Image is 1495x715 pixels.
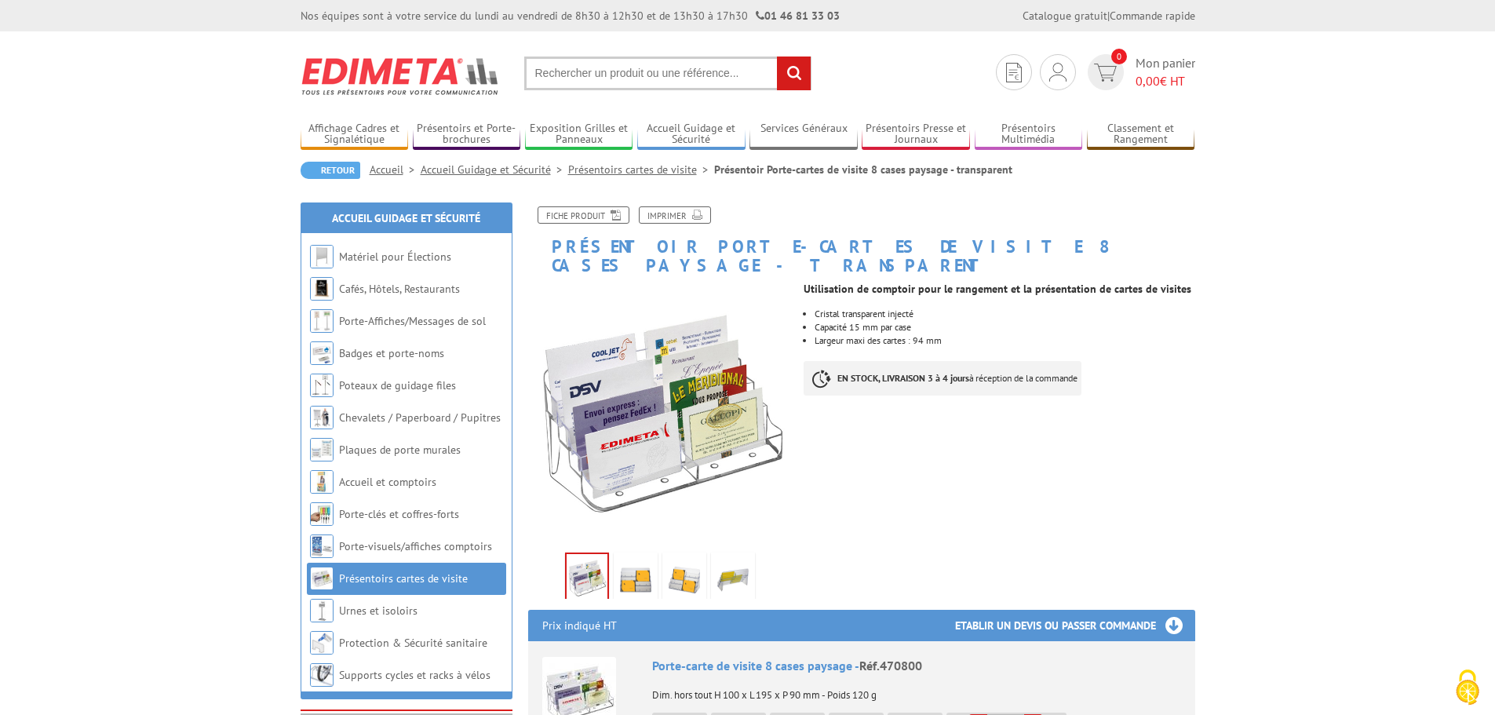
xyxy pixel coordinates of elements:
[1006,63,1022,82] img: devis rapide
[542,610,617,641] p: Prix indiqué HT
[310,309,334,333] img: Porte-Affiches/Messages de sol
[339,250,451,264] a: Matériel pour Élections
[1049,63,1067,82] img: devis rapide
[1111,49,1127,64] span: 0
[310,245,334,268] img: Matériel pour Élections
[524,57,811,90] input: Rechercher un produit ou une référence...
[301,8,840,24] div: Nos équipes sont à votre service du lundi au vendredi de 8h30 à 12h30 et de 13h30 à 17h30
[538,206,629,224] a: Fiche produit
[339,443,461,457] a: Plaques de porte murales
[567,554,607,603] img: porte_noms_470800_1.jpg
[310,438,334,461] img: Plaques de porte murales
[528,283,793,547] img: porte_noms_470800_1.jpg
[310,277,334,301] img: Cafés, Hôtels, Restaurants
[859,658,922,673] span: Réf.470800
[339,636,487,650] a: Protection & Sécurité sanitaire
[975,122,1083,148] a: Présentoirs Multimédia
[339,539,492,553] a: Porte-visuels/affiches comptoirs
[339,410,501,425] a: Chevalets / Paperboard / Pupitres
[1087,122,1195,148] a: Classement et Rangement
[310,374,334,397] img: Poteaux de guidage files
[370,162,421,177] a: Accueil
[310,406,334,429] img: Chevalets / Paperboard / Pupitres
[339,346,444,360] a: Badges et porte-noms
[310,631,334,655] img: Protection & Sécurité sanitaire
[568,162,714,177] a: Présentoirs cartes de visite
[310,599,334,622] img: Urnes et isoloirs
[421,162,568,177] a: Accueil Guidage et Sécurité
[310,534,334,558] img: Porte-visuels/affiches comptoirs
[301,47,501,105] img: Edimeta
[804,282,1191,296] strong: Utilisation de comptoir pour le rangement et la présentation de cartes de visites
[815,336,1194,345] li: Largeur maxi des cartes : 94 mm
[1440,662,1495,715] button: Cookies (fenêtre modale)
[815,309,1194,319] li: Cristal transparent injecté
[955,610,1195,641] h3: Etablir un devis ou passer commande
[310,663,334,687] img: Supports cycles et racks à vélos
[749,122,858,148] a: Services Généraux
[339,668,490,682] a: Supports cycles et racks à vélos
[339,507,459,521] a: Porte-clés et coffres-forts
[516,206,1207,275] h1: Présentoir Porte-cartes de visite 8 cases paysage - transparent
[777,57,811,90] input: rechercher
[339,378,456,392] a: Poteaux de guidage files
[617,556,655,604] img: 470800_1.jpg
[310,502,334,526] img: Porte-clés et coffres-forts
[652,679,1181,701] p: Dim. hors tout H 100 x L 195 x P 90 mm - Poids 120 g
[815,323,1194,332] li: Capacité 15 mm par case
[310,341,334,365] img: Badges et porte-noms
[637,122,746,148] a: Accueil Guidage et Sécurité
[301,162,360,179] a: Retour
[756,9,840,23] strong: 01 46 81 33 03
[1094,64,1117,82] img: devis rapide
[714,162,1012,177] li: Présentoir Porte-cartes de visite 8 cases paysage - transparent
[665,556,703,604] img: 470800_2.jpg
[301,122,409,148] a: Affichage Cadres et Signalétique
[1448,668,1487,707] img: Cookies (fenêtre modale)
[1136,72,1195,90] span: € HT
[310,470,334,494] img: Accueil et comptoirs
[1136,54,1195,90] span: Mon panier
[1136,73,1160,89] span: 0,00
[639,206,711,224] a: Imprimer
[1110,9,1195,23] a: Commande rapide
[339,282,460,296] a: Cafés, Hôtels, Restaurants
[1084,54,1195,90] a: devis rapide 0 Mon panier 0,00€ HT
[1023,8,1195,24] div: |
[525,122,633,148] a: Exposition Grilles et Panneaux
[339,571,468,585] a: Présentoirs cartes de visite
[332,211,480,225] a: Accueil Guidage et Sécurité
[714,556,752,604] img: 470800_3.jpg
[837,372,969,384] strong: EN STOCK, LIVRAISON 3 à 4 jours
[339,314,486,328] a: Porte-Affiches/Messages de sol
[804,361,1081,396] p: à réception de la commande
[310,567,334,590] img: Présentoirs cartes de visite
[862,122,970,148] a: Présentoirs Presse et Journaux
[652,657,1181,675] div: Porte-carte de visite 8 cases paysage -
[1023,9,1107,23] a: Catalogue gratuit
[413,122,521,148] a: Présentoirs et Porte-brochures
[339,604,418,618] a: Urnes et isoloirs
[339,475,436,489] a: Accueil et comptoirs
